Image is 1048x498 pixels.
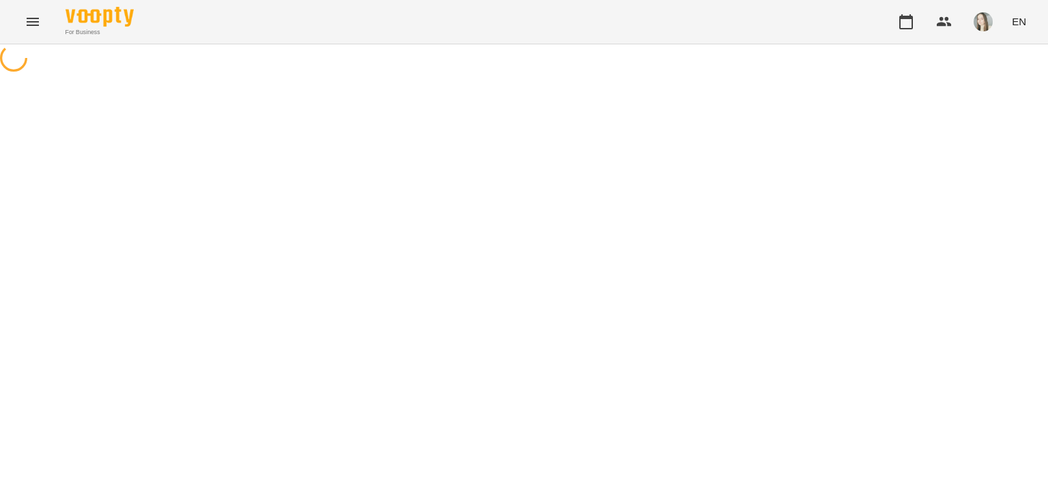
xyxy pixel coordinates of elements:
[65,7,134,27] img: Voopty Logo
[65,28,134,37] span: For Business
[1006,9,1032,34] button: EN
[16,5,49,38] button: Menu
[974,12,993,31] img: a8d7fb5a1d89beb58b3ded8a11ed441a.jpeg
[1012,14,1026,29] span: EN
